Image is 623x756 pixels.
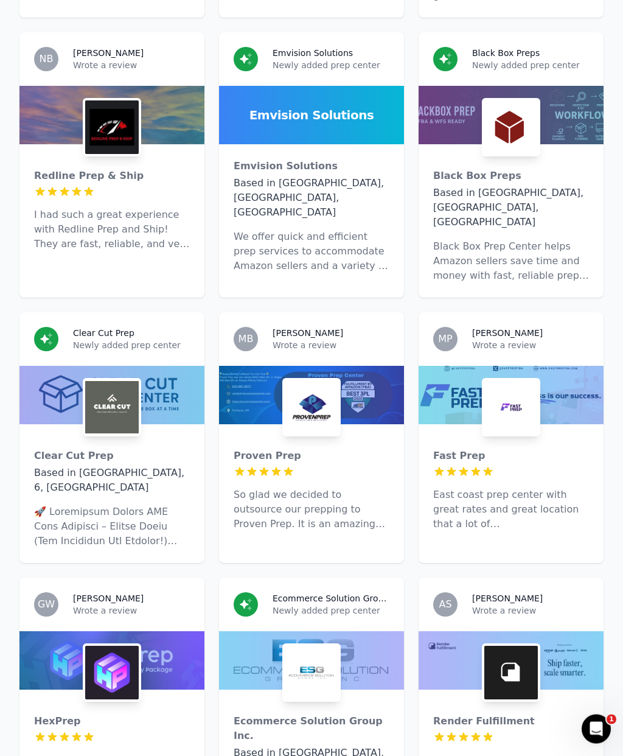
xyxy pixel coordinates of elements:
span: MP [438,335,452,345]
p: Black Box Prep Center helps Amazon sellers save time and money with fast, reliable prep. We pride... [433,240,589,284]
h3: Emvision Solutions [273,47,353,60]
div: Black Box Preps [433,169,589,184]
div: Ecommerce Solution Group Inc. [234,715,389,744]
div: Proven Prep [234,449,389,464]
a: Black Box PrepsNewly added prep centerBlack Box PrepsBlack Box PrepsBased in [GEOGRAPHIC_DATA], [... [419,33,604,298]
div: Redline Prep & Ship [34,169,190,184]
p: 🚀 Loremipsum Dolors AME Cons Adipisci – Elitse Doeiu (Tem Incididun Utl Etdolor!) Mag ali en Admi... [34,505,190,549]
img: Fast Prep [484,381,538,435]
div: Based in [GEOGRAPHIC_DATA], [GEOGRAPHIC_DATA], [GEOGRAPHIC_DATA] [433,186,589,230]
h3: Clear Cut Prep [73,327,134,340]
div: Clear Cut Prep [34,449,190,464]
img: Ecommerce Solution Group Inc. [285,646,338,700]
h3: [PERSON_NAME] [73,47,144,60]
img: Proven Prep [285,381,338,435]
div: Fast Prep [433,449,589,464]
a: NB[PERSON_NAME]Wrote a reviewRedline Prep & Ship Redline Prep & ShipI had such a great experience... [19,33,204,298]
p: Wrote a review [73,605,190,617]
div: Emvision Solutions [234,159,389,174]
iframe: Intercom live chat [582,715,611,744]
span: GW [38,600,55,610]
img: Clear Cut Prep [85,381,139,435]
a: MP[PERSON_NAME]Wrote a reviewFast PrepFast PrepEast coast prep center with great rates and great ... [419,313,604,564]
h3: [PERSON_NAME] [472,327,543,340]
img: Redline Prep & Ship [85,101,139,155]
p: Wrote a review [472,605,589,617]
h3: Black Box Preps [472,47,540,60]
div: Based in [GEOGRAPHIC_DATA], [GEOGRAPHIC_DATA], [GEOGRAPHIC_DATA] [234,177,389,220]
h3: [PERSON_NAME] [73,593,144,605]
span: AS [439,600,451,610]
p: Wrote a review [273,340,389,352]
span: 1 [607,715,616,724]
span: Emvision Solutions [249,107,374,124]
h3: Ecommerce Solution Group Inc. [273,593,389,605]
div: HexPrep [34,715,190,729]
a: MB[PERSON_NAME]Wrote a reviewProven PrepProven PrepSo glad we decided to outsource our prepping t... [219,313,404,564]
img: Black Box Preps [484,101,538,155]
p: Newly added prep center [273,605,389,617]
p: We offer quick and efficient prep services to accommodate Amazon sellers and a variety of other s... [234,230,389,274]
img: Render Fulfillment [484,646,538,700]
p: So glad we decided to outsource our prepping to Proven Prep. It is an amazing 3PL and the staff i... [234,488,389,532]
p: Wrote a review [472,340,589,352]
p: Newly added prep center [472,60,589,72]
div: Render Fulfillment [433,715,589,729]
p: Wrote a review [73,60,190,72]
p: I had such a great experience with Redline Prep and Ship! They are fast, reliable, and very detai... [34,208,190,252]
p: Newly added prep center [73,340,190,352]
a: Emvision SolutionsNewly added prep centerEmvision SolutionsEmvision SolutionsBased in [GEOGRAPHIC... [219,33,404,298]
span: MB [238,335,254,345]
h3: [PERSON_NAME] [273,327,343,340]
p: East coast prep center with great rates and great location that a lot of wholesalers/suppliers ap... [433,488,589,532]
div: Based in [GEOGRAPHIC_DATA], 6, [GEOGRAPHIC_DATA] [34,466,190,495]
span: NB [40,55,54,65]
p: Newly added prep center [273,60,389,72]
img: HexPrep [85,646,139,700]
a: Clear Cut PrepNewly added prep centerClear Cut PrepClear Cut PrepBased in [GEOGRAPHIC_DATA], 6, [... [19,313,204,564]
h3: [PERSON_NAME] [472,593,543,605]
